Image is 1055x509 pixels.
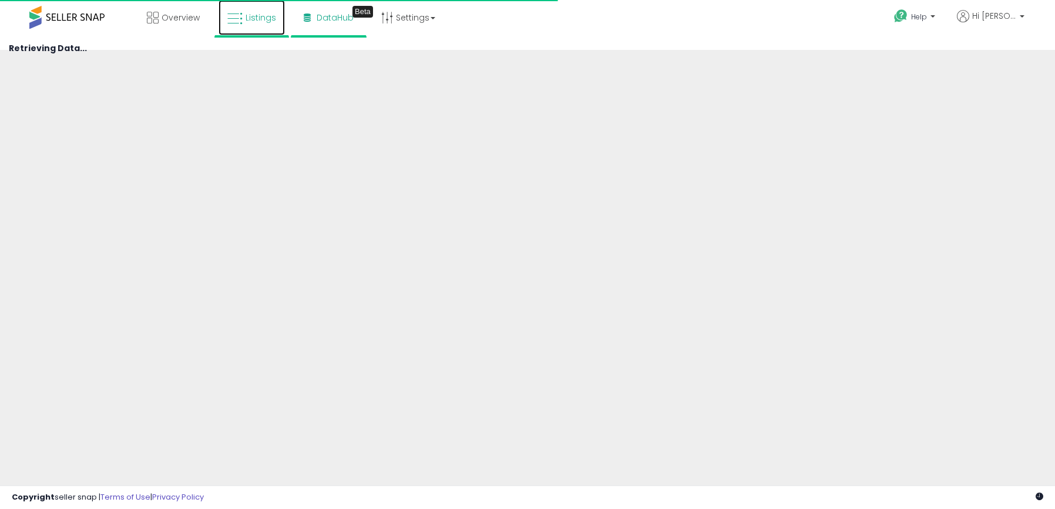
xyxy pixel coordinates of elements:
h4: Retrieving Data... [9,44,1046,53]
span: Listings [246,12,276,23]
span: Overview [162,12,200,23]
span: Help [911,12,927,22]
a: Hi [PERSON_NAME] [957,10,1024,36]
i: Get Help [893,9,908,23]
span: DataHub [317,12,354,23]
div: Tooltip anchor [352,6,373,18]
span: Hi [PERSON_NAME] [972,10,1016,22]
